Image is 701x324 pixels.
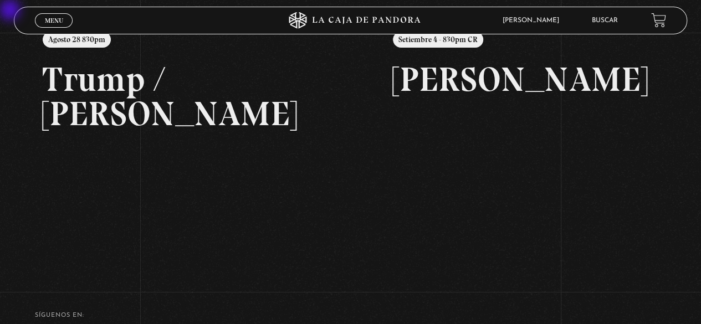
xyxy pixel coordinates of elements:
[41,26,67,34] span: Cerrar
[651,13,666,28] a: View your shopping cart
[592,17,618,24] a: Buscar
[35,312,666,318] h4: SÍguenos en:
[45,17,63,24] span: Menu
[497,17,570,24] span: [PERSON_NAME]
